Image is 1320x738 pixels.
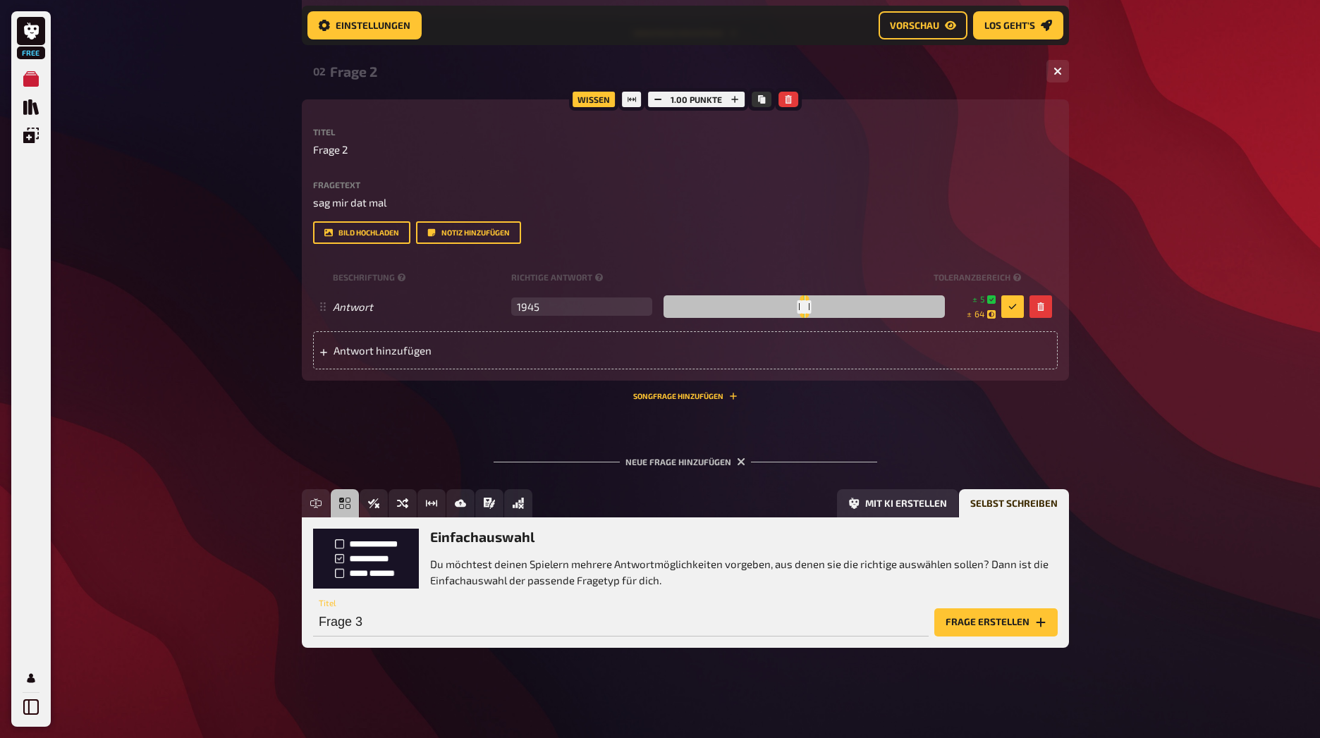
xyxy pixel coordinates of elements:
a: Quiz Sammlung [17,93,45,121]
button: Einfachauswahl [331,489,359,517]
button: Selbst schreiben [959,489,1069,517]
small: ± [967,308,996,320]
button: Bild hochladen [313,221,410,244]
span: sag mir dat mal [313,196,386,209]
span: 5 [980,293,984,305]
a: Einblendungen [17,121,45,149]
button: Bild-Antwort [446,489,475,517]
p: Du möchtest deinen Spielern mehrere Antwortmöglichkeiten vorgeben, aus denen sie die richtige aus... [430,556,1058,588]
div: 1.00 Punkte [644,88,748,111]
div: Frage 2 [330,63,1035,80]
small: Richtige Antwort [511,271,928,283]
button: Wahr / Falsch [360,489,388,517]
span: Antwort hinzufügen [334,344,553,357]
small: Beschriftung [333,271,506,283]
a: Vorschau [879,11,967,39]
input: leer [511,297,652,316]
i: Antwort [333,300,373,313]
button: Schätzfrage [417,489,446,517]
span: Frage 2 [313,142,348,158]
div: Wissen [569,88,618,111]
button: Notiz hinzufügen [416,221,521,244]
div: 02 [313,65,324,78]
label: Fragetext [313,180,1058,189]
a: Einstellungen [307,11,422,39]
div: Neue Frage hinzufügen [494,434,877,478]
input: Titel [313,608,929,636]
a: Meine Quizze [17,65,45,93]
span: Einstellungen [336,20,410,30]
button: Prosa (Langtext) [475,489,503,517]
small: ± [972,293,996,305]
span: Free [18,49,44,57]
label: Titel [313,128,1058,136]
span: Los geht's [984,20,1035,30]
a: Mein Konto [17,664,45,692]
button: Offline Frage [504,489,532,517]
span: Vorschau [890,20,939,30]
h3: Einfachauswahl [430,529,1058,545]
button: Frage erstellen [934,608,1058,636]
a: Los geht's [973,11,1063,39]
button: Songfrage hinzufügen [633,392,738,400]
small: Toleranzbereich [934,271,1024,283]
button: Kopieren [752,92,771,107]
button: Freitext Eingabe [302,489,330,517]
span: 64 [974,308,984,320]
button: Mit KI erstellen [837,489,958,517]
button: Sortierfrage [389,489,417,517]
